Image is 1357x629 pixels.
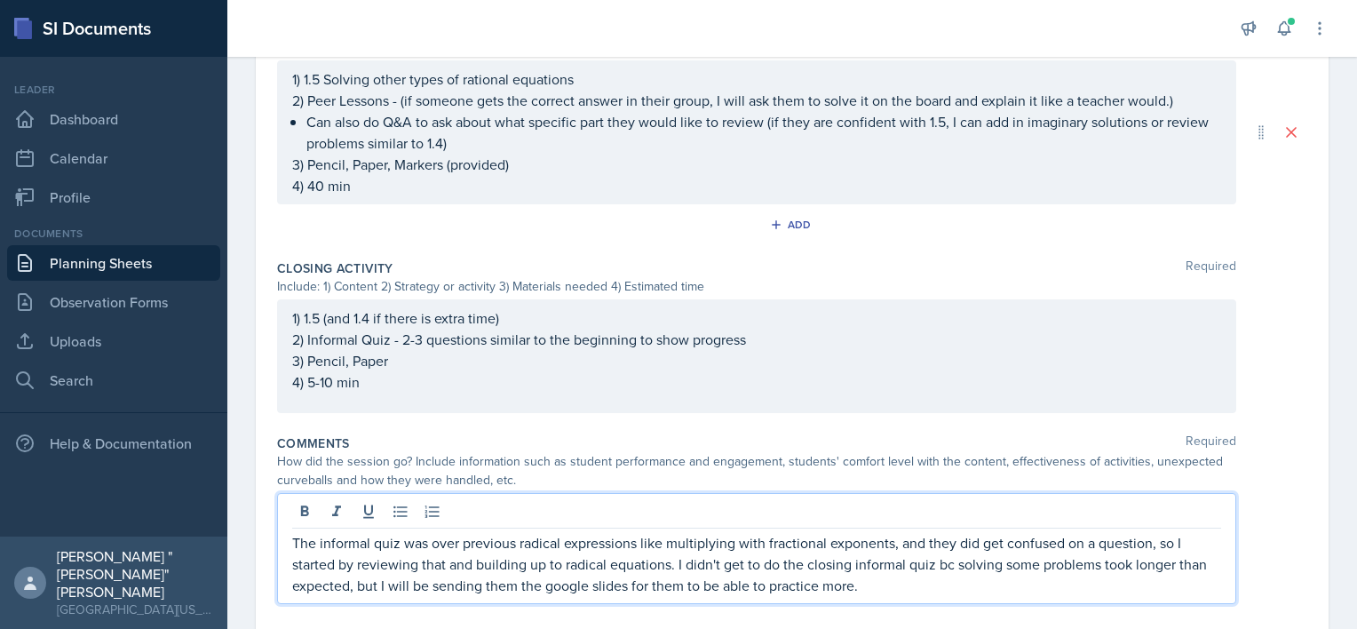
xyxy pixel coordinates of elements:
[292,154,1221,175] p: 3) Pencil, Paper, Markers (provided)
[7,426,220,461] div: Help & Documentation
[277,452,1236,490] div: How did the session go? Include information such as student performance and engagement, students'...
[7,101,220,137] a: Dashboard
[292,90,1221,111] p: 2) Peer Lessons - (if someone gets the correct answer in their group, I will ask them to solve it...
[292,307,1221,329] p: 1) 1.5 (and 1.4 if there is extra time)
[292,329,1221,350] p: 2) Informal Quiz - 2-3 questions similar to the beginning to show progress
[7,82,220,98] div: Leader
[1186,259,1236,277] span: Required
[7,226,220,242] div: Documents
[292,175,1221,196] p: 4) 40 min
[7,179,220,215] a: Profile
[277,277,1236,296] div: Include: 1) Content 2) Strategy or activity 3) Materials needed 4) Estimated time
[7,140,220,176] a: Calendar
[277,434,350,452] label: Comments
[292,371,1221,393] p: 4) 5-10 min
[306,111,1221,154] p: Can also do Q&A to ask about what specific part they would like to review (if they are confident ...
[292,68,1221,90] p: 1) 1.5 Solving other types of rational equations
[292,532,1221,596] p: The informal quiz was over previous radical expressions like multiplying with fractional exponent...
[292,350,1221,371] p: 3) Pencil, Paper
[764,211,821,238] button: Add
[774,218,812,232] div: Add
[57,601,213,618] div: [GEOGRAPHIC_DATA][US_STATE] in [GEOGRAPHIC_DATA]
[7,362,220,398] a: Search
[7,323,220,359] a: Uploads
[7,245,220,281] a: Planning Sheets
[7,284,220,320] a: Observation Forms
[57,547,213,601] div: [PERSON_NAME] "[PERSON_NAME]" [PERSON_NAME]
[1186,434,1236,452] span: Required
[277,259,393,277] label: Closing Activity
